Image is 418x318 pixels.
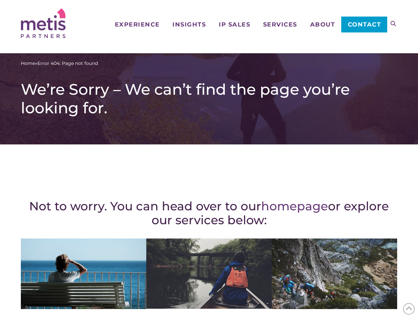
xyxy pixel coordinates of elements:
[403,303,415,315] span: Back to Top
[219,22,250,27] span: IP Sales
[37,60,98,67] span: Error 404: Page not found
[21,199,397,227] h2: Not to worry. You can head over to our or explore our services below:
[261,199,328,213] a: homepage
[115,22,160,27] span: Experience
[263,22,297,27] span: Services
[341,17,387,32] a: Contact
[21,60,98,67] span: »
[348,22,381,27] span: Contact
[172,22,206,27] span: Insights
[21,60,35,67] a: Home
[310,22,335,27] span: About
[21,8,66,38] img: Metis Partners
[21,80,397,117] h1: We’re Sorry – We can’t find the page you’re looking for.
